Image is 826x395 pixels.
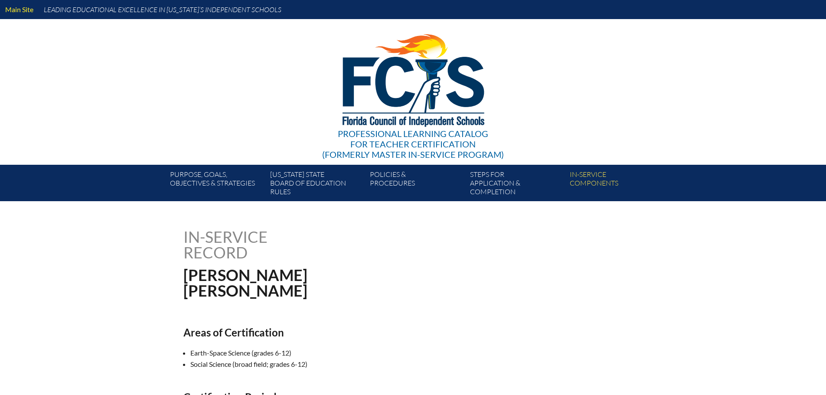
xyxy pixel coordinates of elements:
[183,229,358,260] h1: In-service record
[467,168,566,201] a: Steps forapplication & completion
[183,326,489,339] h2: Areas of Certification
[319,17,507,161] a: Professional Learning Catalog for Teacher Certification(formerly Master In-service Program)
[350,139,476,149] span: for Teacher Certification
[322,128,504,160] div: Professional Learning Catalog (formerly Master In-service Program)
[190,347,496,359] li: Earth-Space Science (grades 6-12)
[566,168,666,201] a: In-servicecomponents
[366,168,466,201] a: Policies &Procedures
[2,3,37,15] a: Main Site
[267,168,366,201] a: [US_STATE] StateBoard of Education rules
[167,168,266,201] a: Purpose, goals,objectives & strategies
[323,19,503,137] img: FCISlogo221.eps
[190,359,496,370] li: Social Science (broad field; grades 6-12)
[183,267,468,298] h1: [PERSON_NAME] [PERSON_NAME]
